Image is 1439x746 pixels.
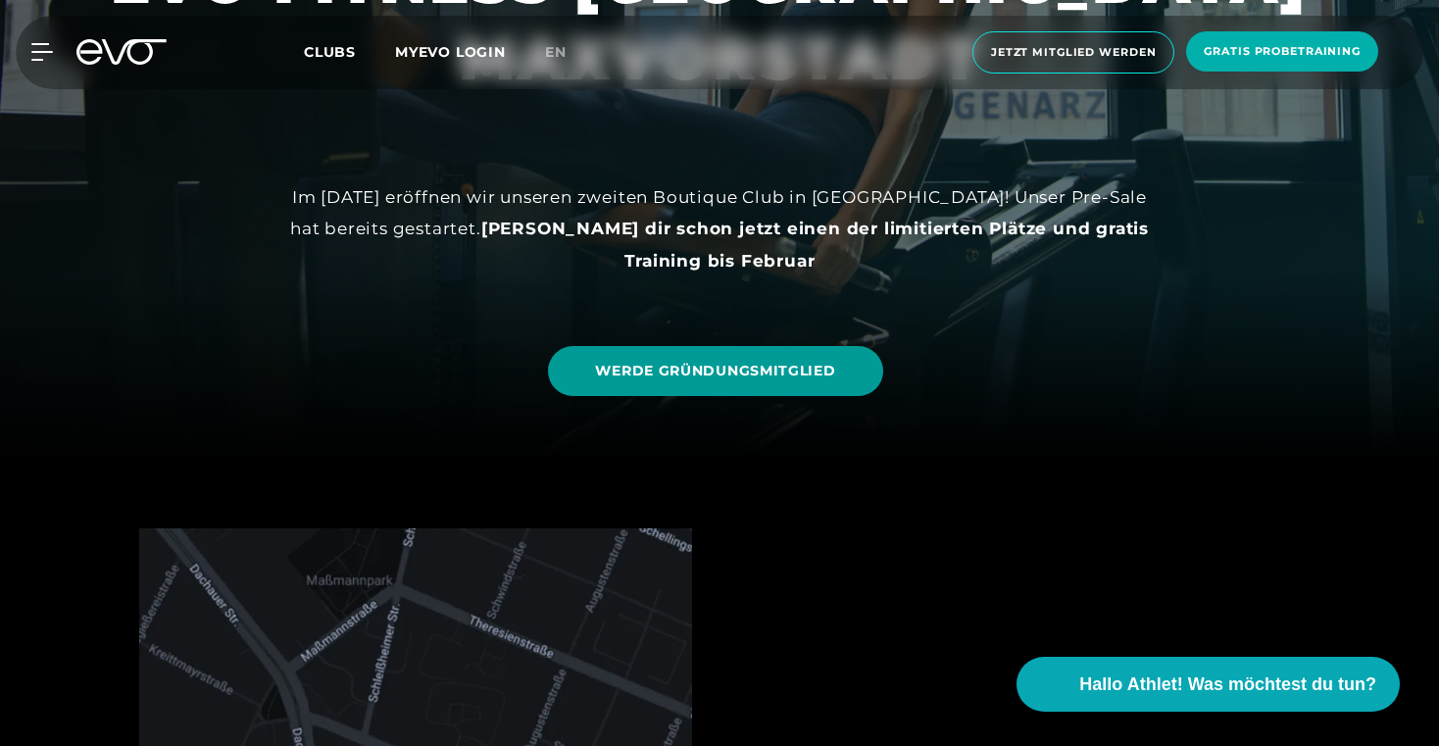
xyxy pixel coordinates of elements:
[545,41,590,64] a: en
[967,31,1180,74] a: Jetzt Mitglied werden
[481,219,1149,270] strong: [PERSON_NAME] dir schon jetzt einen der limitierten Plätze und gratis Training bis Februar
[304,43,356,61] span: Clubs
[1180,31,1384,74] a: Gratis Probetraining
[304,42,395,61] a: Clubs
[395,43,506,61] a: MYEVO LOGIN
[595,361,835,381] span: WERDE GRÜNDUNGSMITGLIED
[548,346,882,396] a: WERDE GRÜNDUNGSMITGLIED
[991,44,1156,61] span: Jetzt Mitglied werden
[1079,671,1376,698] span: Hallo Athlet! Was möchtest du tun?
[545,43,567,61] span: en
[1204,43,1361,60] span: Gratis Probetraining
[1017,657,1400,712] button: Hallo Athlet! Was möchtest du tun?
[278,181,1161,276] div: Im [DATE] eröffnen wir unseren zweiten Boutique Club in [GEOGRAPHIC_DATA]! Unser Pre-Sale hat ber...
